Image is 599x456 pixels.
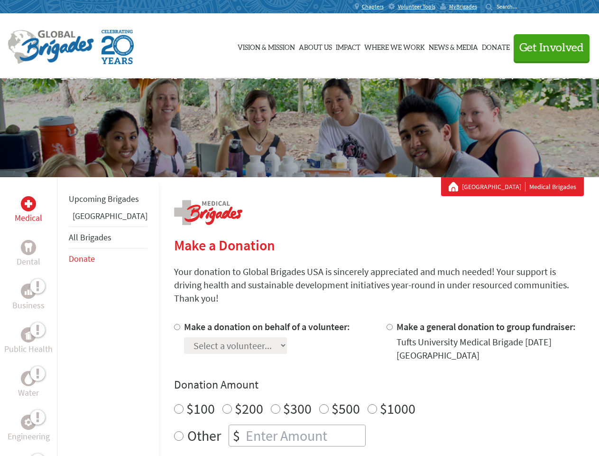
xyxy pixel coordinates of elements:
a: Donate [482,22,510,70]
input: Enter Amount [244,425,365,446]
img: Medical [25,200,32,208]
p: Business [12,299,45,312]
button: Get Involved [514,34,590,61]
div: Tufts University Medical Brigade [DATE] [GEOGRAPHIC_DATA] [396,335,584,362]
a: Impact [336,22,360,70]
div: Dental [21,240,36,255]
h4: Donation Amount [174,377,584,392]
li: Belize [69,209,147,227]
h2: Make a Donation [174,237,584,254]
li: Upcoming Brigades [69,189,147,209]
li: Donate [69,248,147,269]
img: Global Brigades Celebrating 20 Years [101,30,134,64]
span: Chapters [362,3,384,10]
div: Business [21,284,36,299]
img: Global Brigades Logo [8,30,94,64]
p: Water [18,386,39,399]
p: Medical [15,211,42,225]
span: Get Involved [519,42,584,54]
a: WaterWater [18,371,39,399]
img: Public Health [25,330,32,340]
span: Volunteer Tools [398,3,435,10]
a: Public HealthPublic Health [4,327,53,356]
a: [GEOGRAPHIC_DATA] [462,182,525,191]
a: Where We Work [364,22,425,70]
div: Medical Brigades [449,182,576,191]
div: Medical [21,196,36,211]
li: All Brigades [69,227,147,248]
img: Dental [25,243,32,252]
a: About Us [299,22,332,70]
img: Water [25,373,32,384]
a: Upcoming Brigades [69,193,139,204]
a: [GEOGRAPHIC_DATA] [73,210,147,221]
a: BusinessBusiness [12,284,45,312]
input: Search... [497,3,524,10]
label: $300 [283,399,312,418]
label: Make a donation on behalf of a volunteer: [184,321,350,332]
p: Engineering [8,430,50,443]
a: MedicalMedical [15,196,42,225]
p: Public Health [4,342,53,356]
label: Make a general donation to group fundraiser: [396,321,576,332]
a: EngineeringEngineering [8,415,50,443]
a: Donate [69,253,95,264]
label: $100 [186,399,215,418]
p: Your donation to Global Brigades USA is sincerely appreciated and much needed! Your support is dr... [174,265,584,305]
label: $1000 [380,399,415,418]
a: All Brigades [69,232,111,243]
div: Water [21,371,36,386]
label: Other [187,425,221,446]
img: Business [25,287,32,295]
img: Engineering [25,418,32,426]
img: logo-medical.png [174,200,242,225]
span: MyBrigades [449,3,477,10]
a: Vision & Mission [238,22,295,70]
p: Dental [17,255,40,268]
div: $ [229,425,244,446]
label: $200 [235,399,263,418]
a: DentalDental [17,240,40,268]
div: Public Health [21,327,36,342]
label: $500 [332,399,360,418]
div: Engineering [21,415,36,430]
a: News & Media [429,22,478,70]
